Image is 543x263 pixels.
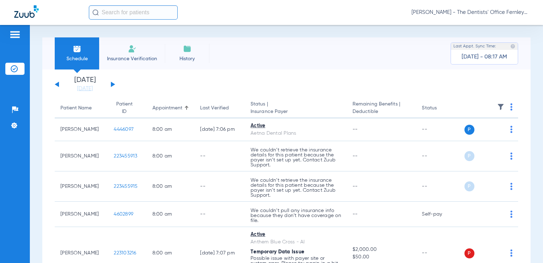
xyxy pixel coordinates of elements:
[114,184,138,189] span: 223455915
[245,98,347,118] th: Status |
[114,127,134,132] span: 4446097
[147,171,195,202] td: 8:00 AM
[353,253,411,261] span: $50.00
[114,251,136,256] span: 223103216
[353,127,358,132] span: --
[353,154,358,159] span: --
[114,100,134,115] div: Patient ID
[251,238,341,246] div: Anthem Blue Cross - AI
[194,118,245,141] td: [DATE] 7:06 PM
[510,44,515,49] img: last sync help info
[347,98,416,118] th: Remaining Benefits |
[251,130,341,137] div: Aetna Dental Plans
[251,208,341,223] p: We couldn’t pull any insurance info because they don’t have coverage on file.
[251,231,341,238] div: Active
[464,151,474,161] span: P
[251,148,341,167] p: We couldn’t retrieve the insurance details for this patient because the payer isn’t set up yet. C...
[194,202,245,227] td: --
[462,53,507,61] span: [DATE] - 08:17 AM
[510,153,512,160] img: group-dot-blue.svg
[251,108,341,115] span: Insurance Payer
[64,77,106,92] li: [DATE]
[510,103,512,110] img: group-dot-blue.svg
[64,85,106,92] a: [DATE]
[89,5,178,20] input: Search for patients
[104,55,160,62] span: Insurance Verification
[152,104,182,112] div: Appointment
[497,103,504,110] img: filter.svg
[114,154,137,159] span: 223455913
[464,181,474,191] span: P
[194,141,245,171] td: --
[510,183,512,190] img: group-dot-blue.svg
[510,211,512,218] img: group-dot-blue.svg
[200,104,239,112] div: Last Verified
[416,171,464,202] td: --
[507,229,543,263] iframe: Chat Widget
[416,141,464,171] td: --
[55,141,108,171] td: [PERSON_NAME]
[464,248,474,258] span: P
[353,184,358,189] span: --
[147,202,195,227] td: 8:00 AM
[14,5,39,18] img: Zuub Logo
[200,104,229,112] div: Last Verified
[60,104,102,112] div: Patient Name
[183,45,192,53] img: History
[60,55,94,62] span: Schedule
[114,100,141,115] div: Patient ID
[453,43,496,50] span: Last Appt. Sync Time:
[55,171,108,202] td: [PERSON_NAME]
[147,141,195,171] td: 8:00 AM
[128,45,136,53] img: Manual Insurance Verification
[353,108,411,115] span: Deductible
[147,118,195,141] td: 8:00 AM
[170,55,204,62] span: History
[60,104,92,112] div: Patient Name
[251,122,341,130] div: Active
[55,118,108,141] td: [PERSON_NAME]
[416,202,464,227] td: Self-pay
[9,30,21,39] img: hamburger-icon
[510,126,512,133] img: group-dot-blue.svg
[251,249,304,254] span: Temporary Data Issue
[416,118,464,141] td: --
[412,9,529,16] span: [PERSON_NAME] - The Dentists' Office Fernley
[114,212,133,217] span: 4602899
[251,178,341,198] p: We couldn’t retrieve the insurance details for this patient because the payer isn’t set up yet. C...
[416,98,464,118] th: Status
[194,171,245,202] td: --
[92,9,99,16] img: Search Icon
[55,202,108,227] td: [PERSON_NAME]
[73,45,81,53] img: Schedule
[353,212,358,217] span: --
[152,104,189,112] div: Appointment
[464,125,474,135] span: P
[353,246,411,253] span: $2,000.00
